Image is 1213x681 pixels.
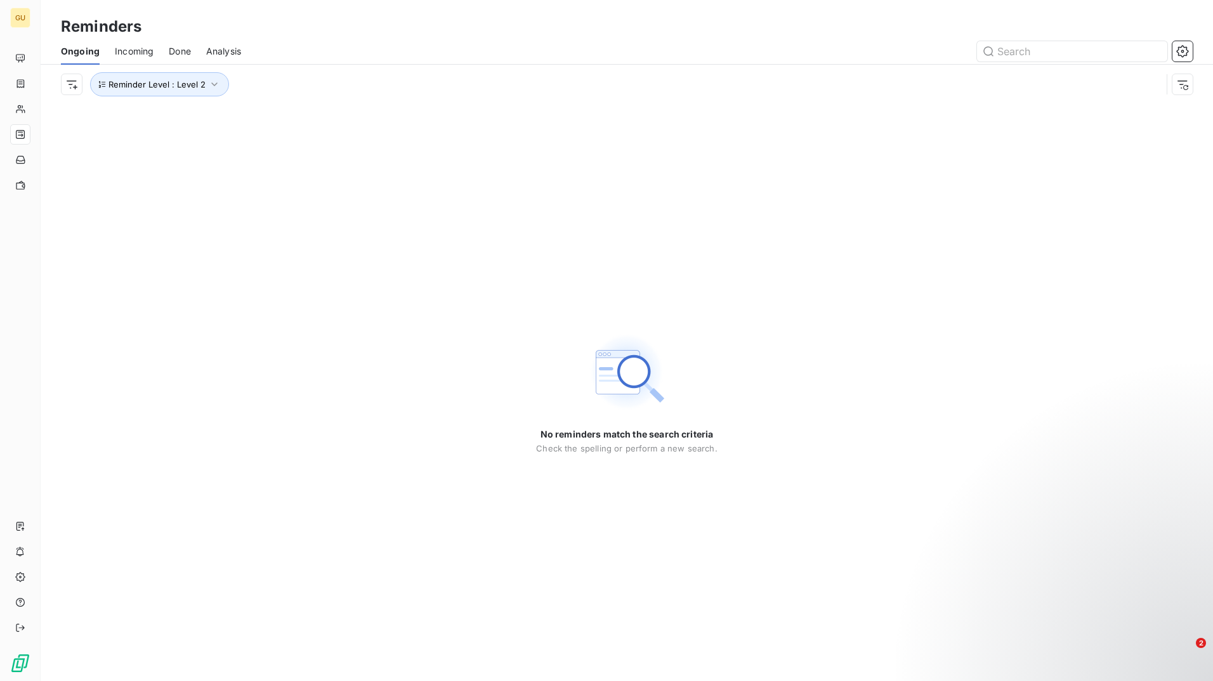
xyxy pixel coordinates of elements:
[169,45,191,58] span: Done
[586,332,667,413] img: Empty state
[206,45,241,58] span: Analysis
[115,45,154,58] span: Incoming
[536,443,717,453] span: Check the spelling or perform a new search.
[61,45,100,58] span: Ongoing
[108,79,206,89] span: Reminder Level : Level 2
[90,72,229,96] button: Reminder Level : Level 2
[61,15,141,38] h3: Reminders
[541,428,714,441] span: No reminders match the search criteria
[1196,638,1206,648] span: 2
[10,8,30,28] div: GU
[10,653,30,673] img: Logo LeanPay
[1170,638,1200,668] iframe: Intercom live chat
[977,41,1167,62] input: Search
